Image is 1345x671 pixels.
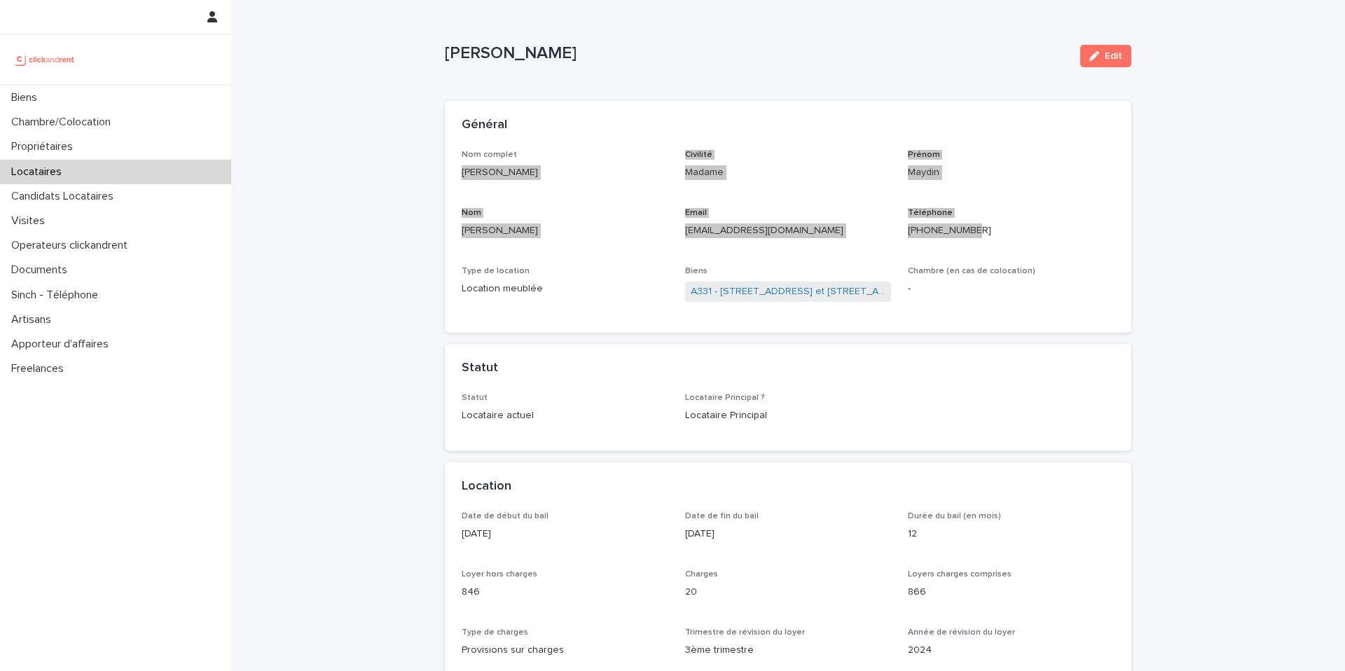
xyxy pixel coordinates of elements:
[462,570,537,579] span: Loyer hors charges
[908,512,1001,520] span: Durée du bail (en mois)
[11,46,79,74] img: UCB0brd3T0yccxBKYDjQ
[685,527,892,541] p: [DATE]
[445,43,1069,64] p: [PERSON_NAME]
[6,214,56,228] p: Visites
[908,643,1115,658] p: 2024
[462,267,530,275] span: Type de location
[685,643,892,658] p: 3ème trimestre
[1080,45,1131,67] button: Edit
[685,585,892,600] p: 20
[462,209,481,217] span: Nom
[6,263,78,277] p: Documents
[462,527,668,541] p: [DATE]
[462,151,517,159] span: Nom complet
[6,362,75,375] p: Freelances
[6,313,62,326] p: Artisans
[6,289,109,302] p: Sinch - Téléphone
[908,267,1035,275] span: Chambre (en cas de colocation)
[685,151,712,159] span: Civilité
[685,512,759,520] span: Date de fin du bail
[908,223,1115,238] p: [PHONE_NUMBER]
[462,394,488,402] span: Statut
[685,394,765,402] span: Locataire Principal ?
[6,165,73,179] p: Locataires
[6,91,48,104] p: Biens
[908,570,1012,579] span: Loyers charges comprises
[6,190,125,203] p: Candidats Locataires
[462,118,507,133] h2: Général
[908,151,940,159] span: Prénom
[908,628,1015,637] span: Année de révision du loyer
[1105,51,1122,61] span: Edit
[462,282,668,296] p: Location meublée
[908,165,1115,180] p: Maydin
[462,223,668,238] p: [PERSON_NAME]
[691,284,886,299] a: A331 - [STREET_ADDRESS] et [STREET_ADDRESS][PERSON_NAME]
[908,282,1115,296] p: -
[685,165,892,180] p: Madame
[462,361,498,376] h2: Statut
[685,267,708,275] span: Biens
[462,628,528,637] span: Type de charges
[908,527,1115,541] p: 12
[685,628,805,637] span: Trimestre de révision du loyer
[685,408,892,423] p: Locataire Principal
[462,643,668,658] p: Provisions sur charges
[685,570,718,579] span: Charges
[908,585,1115,600] p: 866
[462,165,668,180] p: [PERSON_NAME]
[6,239,139,252] p: Operateurs clickandrent
[462,512,549,520] span: Date de début du bail
[462,408,668,423] p: Locataire actuel
[6,338,120,351] p: Apporteur d'affaires
[462,479,511,494] h2: Location
[6,140,84,153] p: Propriétaires
[685,209,707,217] span: Email
[462,585,668,600] p: 846
[908,209,953,217] span: Téléphone
[6,116,122,129] p: Chambre/Colocation
[685,226,843,235] a: [EMAIL_ADDRESS][DOMAIN_NAME]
